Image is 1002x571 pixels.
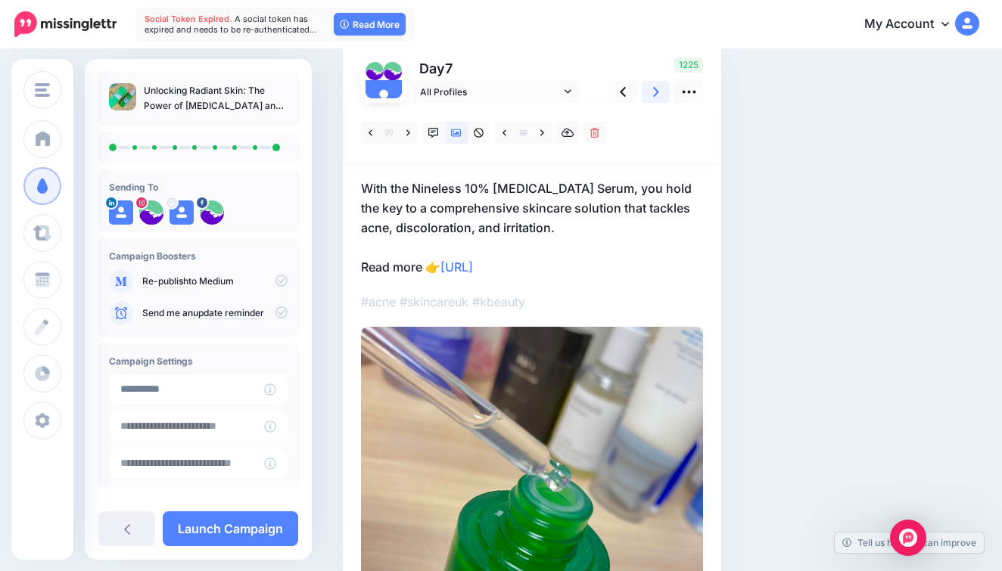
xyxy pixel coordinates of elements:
[361,292,703,312] p: #acne #skincareuk #kbeauty
[384,62,402,80] img: 279477992_518922393284184_8451916738421161878_n-bsa132011.jpg
[14,11,117,37] img: Missinglettr
[109,200,133,225] img: user_default_image.png
[145,14,232,24] span: Social Token Expired.
[170,200,194,225] img: user_default_image.png
[109,182,288,193] h4: Sending To
[35,83,50,97] img: menu.png
[674,57,703,73] span: 1225
[145,14,317,35] span: A social token has expired and needs to be re-authenticated…
[193,307,264,319] a: update reminder
[139,200,163,225] img: 279477992_518922393284184_8451916738421161878_n-bsa132011.jpg
[109,83,136,110] img: 2edf01584126779a7a520bf49238cd90_thumb.jpg
[142,275,188,287] a: Re-publish
[142,306,288,320] p: Send me an
[890,520,926,556] div: Open Intercom Messenger
[366,62,384,80] img: 298399724_111683234976185_5591662673203448403_n-bsa132010.jpg
[142,275,288,288] p: to Medium
[366,80,402,116] img: user_default_image.png
[849,6,979,43] a: My Account
[445,61,453,76] span: 7
[200,200,224,225] img: 298399724_111683234976185_5591662673203448403_n-bsa132010.jpg
[109,355,288,367] h4: Campaign Settings
[835,532,984,553] a: Tell us how we can improve
[144,83,288,113] p: Unlocking Radiant Skin: The Power of [MEDICAL_DATA] and the Magic of Nineless 10% [MEDICAL_DATA] ...
[361,178,703,277] p: With the Nineless 10% [MEDICAL_DATA] Serum, you hold the key to a comprehensive skincare solution...
[334,13,406,36] a: Read More
[440,259,473,275] a: [URL]
[412,57,581,79] p: Day
[420,84,561,100] span: All Profiles
[412,81,579,103] a: All Profiles
[109,250,288,262] h4: Campaign Boosters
